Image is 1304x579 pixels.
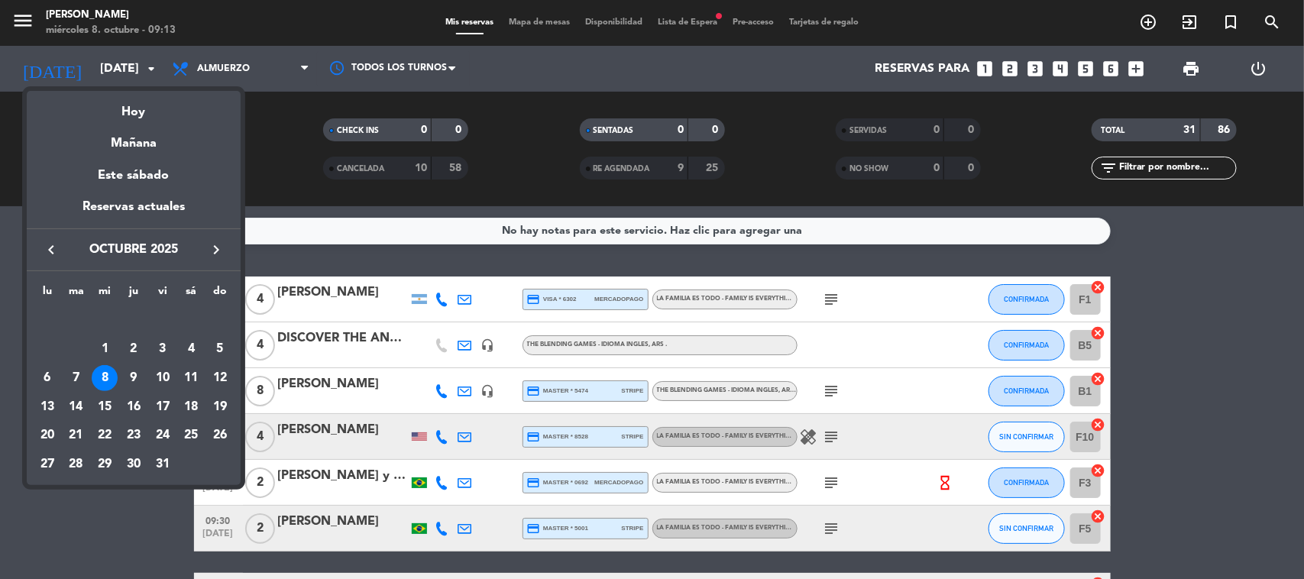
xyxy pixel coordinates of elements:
th: lunes [33,283,62,306]
td: 12 de octubre de 2025 [205,364,235,393]
span: octubre 2025 [65,240,202,260]
div: 9 [121,365,147,391]
td: 5 de octubre de 2025 [205,335,235,364]
td: 14 de octubre de 2025 [62,393,91,422]
div: 15 [92,394,118,420]
td: 21 de octubre de 2025 [62,422,91,451]
td: 31 de octubre de 2025 [148,450,177,479]
div: 17 [150,394,176,420]
td: 27 de octubre de 2025 [33,450,62,479]
div: 30 [121,451,147,477]
div: Mañana [27,122,241,154]
td: 23 de octubre de 2025 [119,422,148,451]
div: 10 [150,365,176,391]
td: 28 de octubre de 2025 [62,450,91,479]
div: 27 [34,451,60,477]
div: Hoy [27,91,241,122]
td: 19 de octubre de 2025 [205,393,235,422]
div: 6 [34,365,60,391]
div: 11 [178,365,204,391]
th: jueves [119,283,148,306]
div: 24 [150,422,176,448]
th: domingo [205,283,235,306]
td: 16 de octubre de 2025 [119,393,148,422]
div: 31 [150,451,176,477]
div: 23 [121,422,147,448]
td: 22 de octubre de 2025 [90,422,119,451]
div: 2 [121,336,147,362]
td: OCT. [33,306,235,335]
td: 8 de octubre de 2025 [90,364,119,393]
div: 4 [178,336,204,362]
td: 25 de octubre de 2025 [177,422,206,451]
td: 30 de octubre de 2025 [119,450,148,479]
td: 9 de octubre de 2025 [119,364,148,393]
td: 2 de octubre de 2025 [119,335,148,364]
td: 6 de octubre de 2025 [33,364,62,393]
td: 10 de octubre de 2025 [148,364,177,393]
td: 29 de octubre de 2025 [90,450,119,479]
td: 13 de octubre de 2025 [33,393,62,422]
div: 22 [92,422,118,448]
td: 4 de octubre de 2025 [177,335,206,364]
div: 12 [207,365,233,391]
div: 13 [34,394,60,420]
div: 1 [92,336,118,362]
div: Este sábado [27,154,241,197]
div: 5 [207,336,233,362]
div: Reservas actuales [27,197,241,228]
button: keyboard_arrow_right [202,240,230,260]
td: 7 de octubre de 2025 [62,364,91,393]
i: keyboard_arrow_right [207,241,225,259]
th: martes [62,283,91,306]
div: 20 [34,422,60,448]
div: 8 [92,365,118,391]
div: 26 [207,422,233,448]
th: miércoles [90,283,119,306]
div: 3 [150,336,176,362]
td: 26 de octubre de 2025 [205,422,235,451]
td: 24 de octubre de 2025 [148,422,177,451]
button: keyboard_arrow_left [37,240,65,260]
div: 18 [178,394,204,420]
div: 28 [63,451,89,477]
i: keyboard_arrow_left [42,241,60,259]
div: 16 [121,394,147,420]
td: 20 de octubre de 2025 [33,422,62,451]
div: 7 [63,365,89,391]
th: viernes [148,283,177,306]
div: 14 [63,394,89,420]
td: 17 de octubre de 2025 [148,393,177,422]
div: 25 [178,422,204,448]
td: 18 de octubre de 2025 [177,393,206,422]
div: 21 [63,422,89,448]
td: 3 de octubre de 2025 [148,335,177,364]
td: 11 de octubre de 2025 [177,364,206,393]
div: 19 [207,394,233,420]
th: sábado [177,283,206,306]
td: 15 de octubre de 2025 [90,393,119,422]
div: 29 [92,451,118,477]
td: 1 de octubre de 2025 [90,335,119,364]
